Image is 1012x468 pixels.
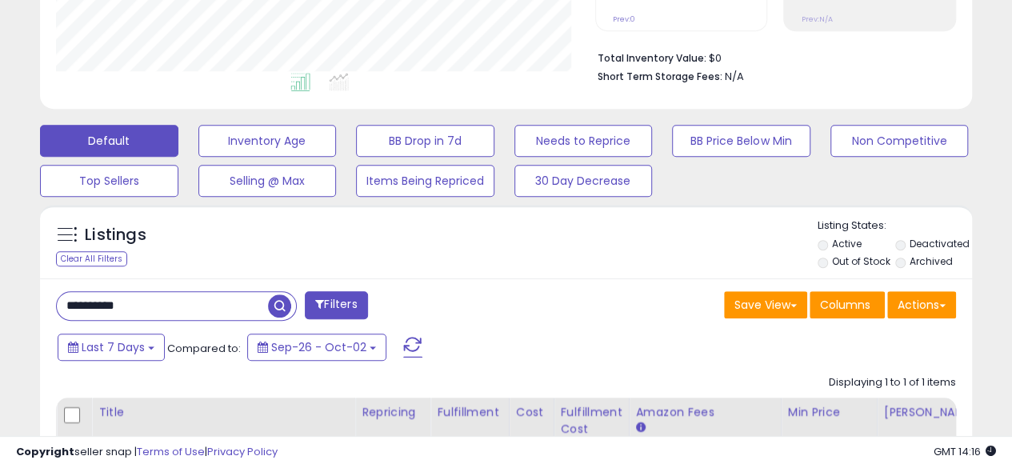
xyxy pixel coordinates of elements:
li: $0 [598,47,944,66]
div: Fulfillment [437,404,502,421]
button: BB Price Below Min [672,125,810,157]
button: Sep-26 - Oct-02 [247,334,386,361]
button: Top Sellers [40,165,178,197]
div: seller snap | | [16,445,278,460]
button: 30 Day Decrease [514,165,653,197]
div: Amazon Fees [636,404,774,421]
div: Clear All Filters [56,251,127,266]
b: Short Term Storage Fees: [598,70,722,83]
h5: Listings [85,224,146,246]
button: Filters [305,291,367,319]
span: 2025-10-11 14:16 GMT [934,444,996,459]
button: Needs to Reprice [514,125,653,157]
button: Last 7 Days [58,334,165,361]
label: Archived [910,254,953,268]
button: Items Being Repriced [356,165,494,197]
span: N/A [725,69,744,84]
b: Total Inventory Value: [598,51,706,65]
button: BB Drop in 7d [356,125,494,157]
div: Title [98,404,348,421]
button: Selling @ Max [198,165,337,197]
small: Prev: N/A [801,14,832,24]
div: Cost [516,404,547,421]
a: Privacy Policy [207,444,278,459]
span: Columns [820,297,870,313]
button: Actions [887,291,956,318]
div: Displaying 1 to 1 of 1 items [829,375,956,390]
div: Fulfillment Cost [561,404,622,438]
strong: Copyright [16,444,74,459]
button: Save View [724,291,807,318]
button: Inventory Age [198,125,337,157]
div: Min Price [788,404,870,421]
a: Terms of Use [137,444,205,459]
label: Deactivated [910,237,970,250]
small: Prev: 0 [613,14,635,24]
div: [PERSON_NAME] [884,404,979,421]
span: Compared to: [167,341,241,356]
span: Last 7 Days [82,339,145,355]
span: Sep-26 - Oct-02 [271,339,366,355]
button: Non Competitive [830,125,969,157]
p: Listing States: [818,218,972,234]
button: Default [40,125,178,157]
label: Active [831,237,861,250]
button: Columns [810,291,885,318]
label: Out of Stock [831,254,890,268]
div: Repricing [362,404,423,421]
